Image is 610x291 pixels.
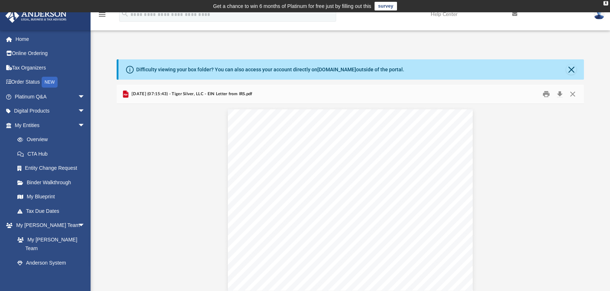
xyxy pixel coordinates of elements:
[10,147,96,161] a: CTA Hub
[10,232,89,256] a: My [PERSON_NAME] Team
[117,104,584,291] div: File preview
[603,1,608,5] div: close
[117,104,584,291] div: Document Viewer
[10,256,92,270] a: Anderson System
[594,9,605,20] img: User Pic
[78,118,92,133] span: arrow_drop_down
[10,132,96,147] a: Overview
[5,218,92,233] a: My [PERSON_NAME] Teamarrow_drop_down
[42,77,58,88] div: NEW
[10,190,92,204] a: My Blueprint
[375,2,397,10] a: survey
[136,66,404,73] div: Difficulty viewing your box folder? You can also access your account directly on outside of the p...
[3,9,69,23] img: Anderson Advisors Platinum Portal
[566,89,579,100] button: Close
[5,89,96,104] a: Platinum Q&Aarrow_drop_down
[539,89,553,100] button: Print
[78,218,92,233] span: arrow_drop_down
[10,204,96,218] a: Tax Due Dates
[10,161,96,176] a: Entity Change Request
[130,91,252,97] span: [DATE] (07:15:43) - Tiger Silver, LLC - EIN Letter from IRS.pdf
[5,32,96,46] a: Home
[78,104,92,119] span: arrow_drop_down
[5,46,96,61] a: Online Ordering
[98,10,106,19] i: menu
[121,10,129,18] i: search
[553,89,566,100] button: Download
[10,175,96,190] a: Binder Walkthrough
[78,89,92,104] span: arrow_drop_down
[117,85,584,291] div: Preview
[5,118,96,132] a: My Entitiesarrow_drop_down
[213,2,371,10] div: Get a chance to win 6 months of Platinum for free just by filling out this
[566,64,576,75] button: Close
[5,75,96,90] a: Order StatusNEW
[317,67,356,72] a: [DOMAIN_NAME]
[5,104,96,118] a: Digital Productsarrow_drop_down
[5,60,96,75] a: Tax Organizers
[98,14,106,19] a: menu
